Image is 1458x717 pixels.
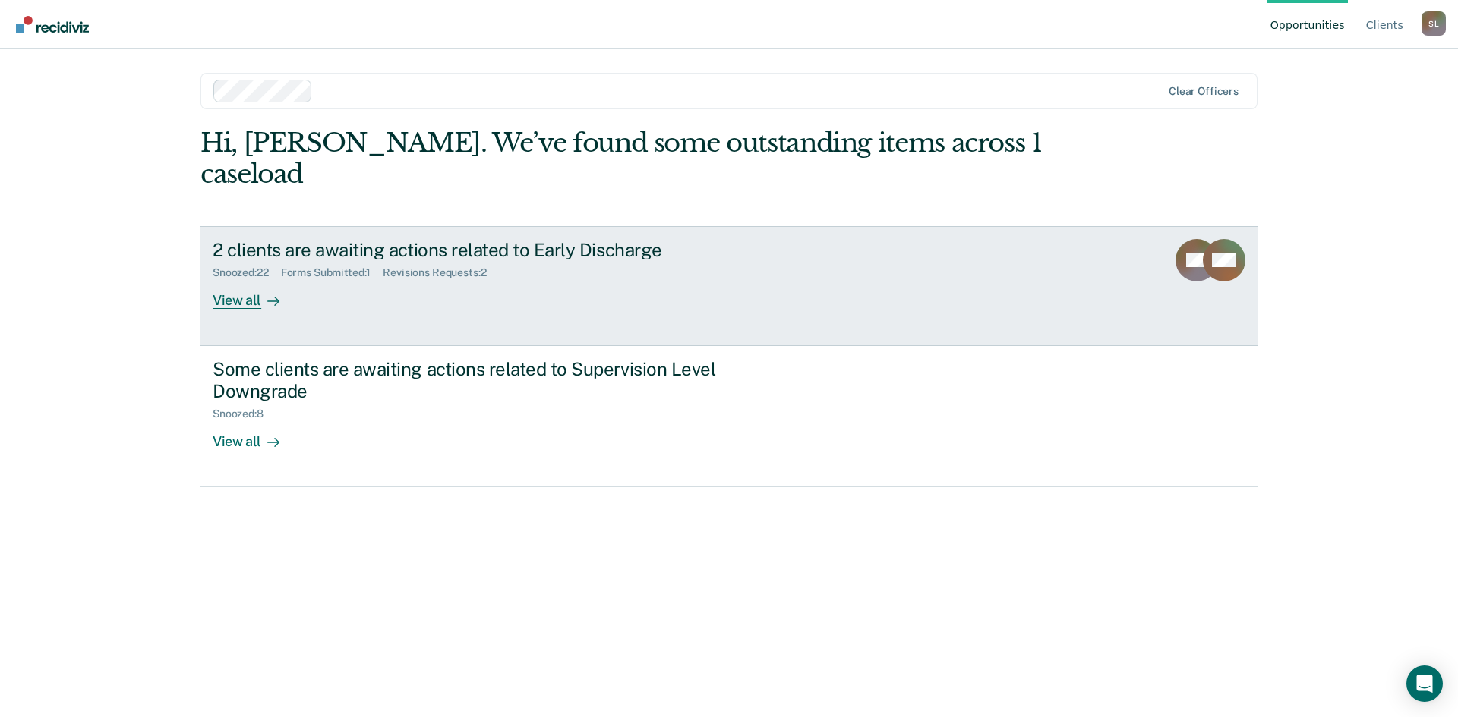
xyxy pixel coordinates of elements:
div: Forms Submitted : 1 [281,266,383,279]
div: Open Intercom Messenger [1406,665,1443,702]
div: Clear officers [1169,85,1239,98]
img: Recidiviz [16,16,89,33]
div: Some clients are awaiting actions related to Supervision Level Downgrade [213,358,746,402]
div: View all [213,279,298,309]
div: Revisions Requests : 2 [383,266,498,279]
div: Snoozed : 8 [213,407,276,420]
a: Some clients are awaiting actions related to Supervision Level DowngradeSnoozed:8View all [200,346,1258,487]
div: View all [213,420,298,450]
div: S L [1422,11,1446,36]
div: Snoozed : 22 [213,266,281,279]
div: 2 clients are awaiting actions related to Early Discharge [213,239,746,261]
button: Profile dropdown button [1422,11,1446,36]
div: Hi, [PERSON_NAME]. We’ve found some outstanding items across 1 caseload [200,127,1046,190]
a: 2 clients are awaiting actions related to Early DischargeSnoozed:22Forms Submitted:1Revisions Req... [200,226,1258,346]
